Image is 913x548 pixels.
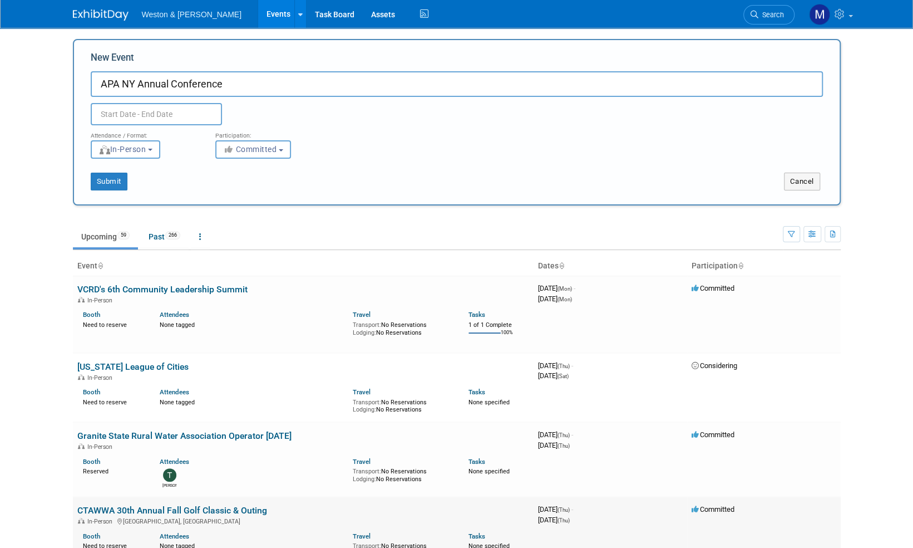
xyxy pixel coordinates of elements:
[468,321,529,329] div: 1 of 1 Complete
[557,507,570,513] span: (Thu)
[538,295,572,303] span: [DATE]
[784,173,820,190] button: Cancel
[77,284,248,295] a: VCRD's 6th Community Leadership Summit
[353,458,371,466] a: Travel
[91,71,823,97] input: Name of Trade Show / Conference
[687,257,841,276] th: Participation
[538,284,575,292] span: [DATE]
[83,466,144,476] div: Reserved
[78,518,85,523] img: In-Person Event
[98,145,146,154] span: In-Person
[142,10,241,19] span: Weston & [PERSON_NAME]
[160,532,189,540] a: Attendees
[353,329,376,336] span: Lodging:
[501,330,513,345] td: 100%
[91,103,222,125] input: Start Date - End Date
[73,226,138,247] a: Upcoming59
[692,505,734,513] span: Committed
[353,532,371,540] a: Travel
[223,145,277,154] span: Committed
[91,51,134,68] label: New Event
[538,371,569,380] span: [DATE]
[91,173,127,190] button: Submit
[571,430,573,439] span: -
[468,458,485,466] a: Tasks
[557,443,570,449] span: (Thu)
[215,140,291,159] button: Committed
[571,505,573,513] span: -
[574,284,575,292] span: -
[557,373,569,379] span: (Sat)
[468,388,485,396] a: Tasks
[97,261,103,270] a: Sort by Event Name
[160,388,189,396] a: Attendees
[538,441,570,449] span: [DATE]
[165,231,180,239] span: 266
[538,361,573,370] span: [DATE]
[83,319,144,329] div: Need to reserve
[83,397,144,407] div: Need to reserve
[77,430,292,441] a: Granite State Rural Water Association Operator [DATE]
[738,261,743,270] a: Sort by Participation Type
[77,361,189,372] a: [US_STATE] League of Cities
[83,311,100,319] a: Booth
[353,468,381,475] span: Transport:
[743,5,794,25] a: Search
[468,532,485,540] a: Tasks
[353,388,371,396] a: Travel
[468,311,485,319] a: Tasks
[534,257,687,276] th: Dates
[140,226,189,247] a: Past266
[91,125,199,140] div: Attendance / Format:
[557,286,572,292] span: (Mon)
[353,466,452,483] div: No Reservations No Reservations
[692,361,737,370] span: Considering
[557,363,570,369] span: (Thu)
[91,140,160,159] button: In-Person
[557,432,570,438] span: (Thu)
[162,482,176,488] div: Tom Hydro
[87,374,116,381] span: In-Person
[468,399,510,406] span: None specified
[692,430,734,439] span: Committed
[538,430,573,439] span: [DATE]
[117,231,130,239] span: 59
[758,11,784,19] span: Search
[160,311,189,319] a: Attendees
[87,297,116,304] span: In-Person
[353,397,452,414] div: No Reservations No Reservations
[77,516,529,525] div: [GEOGRAPHIC_DATA], [GEOGRAPHIC_DATA]
[353,406,376,413] span: Lodging:
[87,443,116,451] span: In-Person
[809,4,830,25] img: Mary Ann Trujillo
[78,374,85,380] img: In-Person Event
[163,468,176,482] img: Tom Hydro
[353,319,452,336] div: No Reservations No Reservations
[353,311,371,319] a: Travel
[160,397,344,407] div: None tagged
[83,388,100,396] a: Booth
[571,361,573,370] span: -
[78,297,85,302] img: In-Person Event
[77,505,267,516] a: CTAWWA 30th Annual Fall Golf Classic & Outing
[468,468,510,475] span: None specified
[353,321,381,329] span: Transport:
[83,532,100,540] a: Booth
[215,125,323,140] div: Participation:
[73,9,129,21] img: ExhibitDay
[538,516,570,524] span: [DATE]
[160,319,344,329] div: None tagged
[160,458,189,466] a: Attendees
[87,518,116,525] span: In-Person
[538,505,573,513] span: [DATE]
[559,261,564,270] a: Sort by Start Date
[557,296,572,302] span: (Mon)
[353,476,376,483] span: Lodging:
[78,443,85,449] img: In-Person Event
[557,517,570,523] span: (Thu)
[692,284,734,292] span: Committed
[73,257,534,276] th: Event
[353,399,381,406] span: Transport:
[83,458,100,466] a: Booth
